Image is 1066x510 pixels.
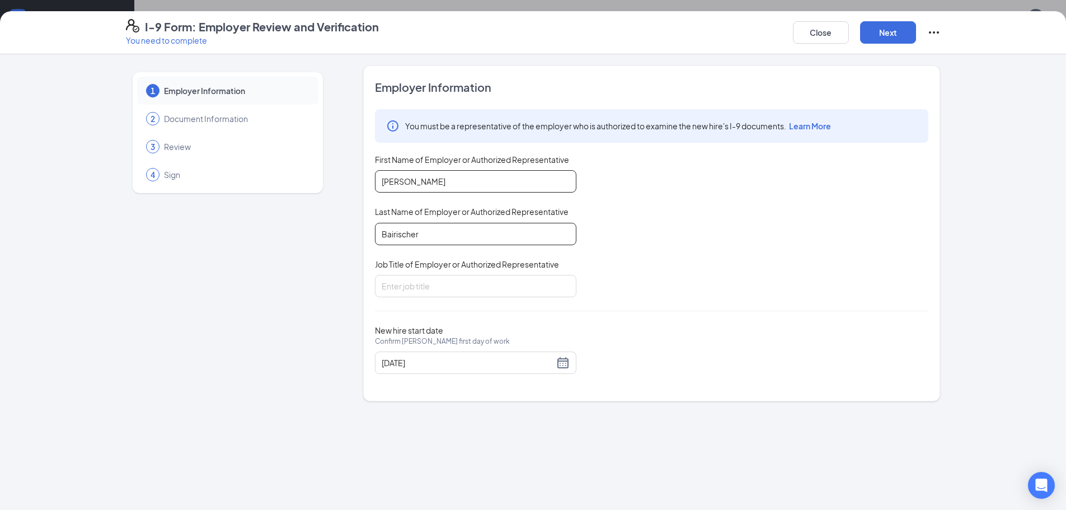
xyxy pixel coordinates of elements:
[375,336,510,347] span: Confirm [PERSON_NAME] first day of work
[151,113,155,124] span: 2
[375,223,576,245] input: Enter your last name
[164,85,307,96] span: Employer Information
[164,141,307,152] span: Review
[375,170,576,193] input: Enter your first name
[1028,472,1055,499] div: Open Intercom Messenger
[375,275,576,297] input: Enter job title
[375,79,928,95] span: Employer Information
[126,19,139,32] svg: FormI9EVerifyIcon
[164,169,307,180] span: Sign
[375,259,559,270] span: Job Title of Employer or Authorized Representative
[786,121,831,131] a: Learn More
[151,141,155,152] span: 3
[386,119,400,133] svg: Info
[126,35,379,46] p: You need to complete
[375,206,569,217] span: Last Name of Employer or Authorized Representative
[860,21,916,44] button: Next
[151,85,155,96] span: 1
[927,26,941,39] svg: Ellipses
[405,120,831,132] span: You must be a representative of the employer who is authorized to examine the new hire's I-9 docu...
[164,113,307,124] span: Document Information
[793,21,849,44] button: Close
[375,325,510,358] span: New hire start date
[375,154,569,165] span: First Name of Employer or Authorized Representative
[145,19,379,35] h4: I-9 Form: Employer Review and Verification
[382,357,554,369] input: 08/25/2025
[789,121,831,131] span: Learn More
[151,169,155,180] span: 4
